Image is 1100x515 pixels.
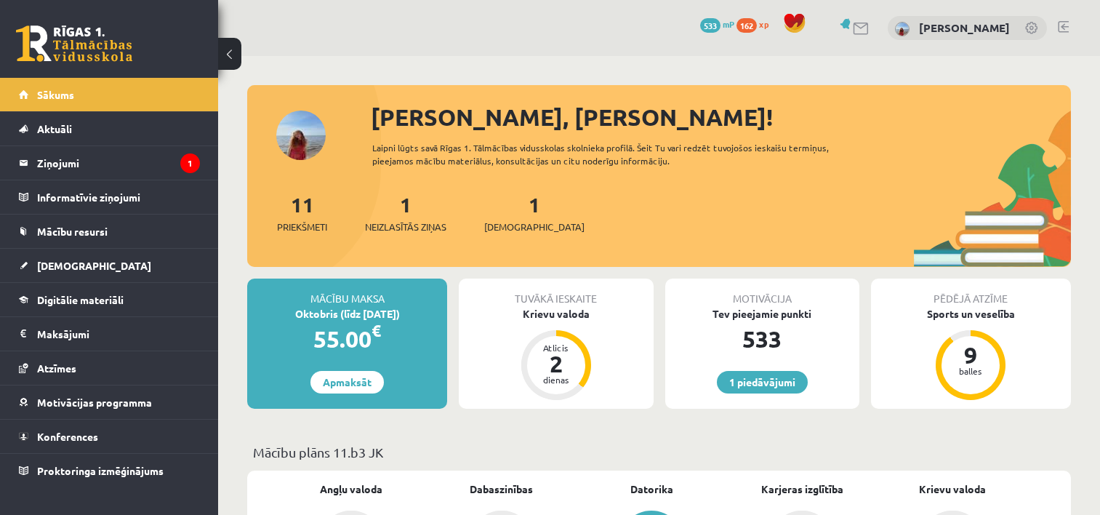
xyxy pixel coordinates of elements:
[723,18,734,30] span: mP
[665,279,859,306] div: Motivācija
[253,442,1065,462] p: Mācību plāns 11.b3 JK
[19,146,200,180] a: Ziņojumi1
[949,367,992,375] div: balles
[534,343,578,352] div: Atlicis
[247,306,447,322] div: Oktobris (līdz [DATE])
[365,220,446,234] span: Neizlasītās ziņas
[37,259,151,272] span: [DEMOGRAPHIC_DATA]
[37,88,74,101] span: Sākums
[310,371,384,394] a: Apmaksāt
[365,191,446,234] a: 1Neizlasītās ziņas
[247,322,447,356] div: 55.00
[665,322,859,356] div: 533
[37,464,164,477] span: Proktoringa izmēģinājums
[37,362,76,375] span: Atzīmes
[534,352,578,375] div: 2
[665,306,859,322] div: Tev pieejamie punkti
[19,420,200,453] a: Konferences
[700,18,720,33] span: 533
[895,22,910,36] img: Beatrise Staņa
[534,375,578,384] div: dienas
[372,320,381,341] span: €
[919,20,1010,35] a: [PERSON_NAME]
[19,351,200,385] a: Atzīmes
[761,482,843,497] a: Karjeras izglītība
[19,215,200,248] a: Mācību resursi
[759,18,768,30] span: xp
[180,153,200,173] i: 1
[736,18,776,30] a: 162 xp
[19,112,200,145] a: Aktuāli
[484,191,585,234] a: 1[DEMOGRAPHIC_DATA]
[871,279,1071,306] div: Pēdējā atzīme
[19,454,200,487] a: Proktoringa izmēģinājums
[630,482,673,497] a: Datorika
[320,482,382,497] a: Angļu valoda
[470,482,533,497] a: Dabaszinības
[371,100,1071,135] div: [PERSON_NAME], [PERSON_NAME]!
[459,306,653,402] a: Krievu valoda Atlicis 2 dienas
[871,306,1071,322] div: Sports un veselība
[717,371,808,394] a: 1 piedāvājumi
[19,78,200,111] a: Sākums
[37,317,200,351] legend: Maksājumi
[700,18,734,30] a: 533 mP
[459,306,653,322] div: Krievu valoda
[16,25,132,62] a: Rīgas 1. Tālmācības vidusskola
[37,180,200,214] legend: Informatīvie ziņojumi
[37,122,72,135] span: Aktuāli
[19,180,200,214] a: Informatīvie ziņojumi
[372,141,867,167] div: Laipni lūgts savā Rīgas 1. Tālmācības vidusskolas skolnieka profilā. Šeit Tu vari redzēt tuvojošo...
[19,249,200,282] a: [DEMOGRAPHIC_DATA]
[459,279,653,306] div: Tuvākā ieskaite
[37,225,108,238] span: Mācību resursi
[19,386,200,419] a: Motivācijas programma
[919,482,986,497] a: Krievu valoda
[277,220,327,234] span: Priekšmeti
[37,430,98,443] span: Konferences
[871,306,1071,402] a: Sports un veselība 9 balles
[37,293,124,306] span: Digitālie materiāli
[37,396,152,409] span: Motivācijas programma
[949,343,992,367] div: 9
[19,317,200,351] a: Maksājumi
[736,18,757,33] span: 162
[19,283,200,316] a: Digitālie materiāli
[484,220,585,234] span: [DEMOGRAPHIC_DATA]
[247,279,447,306] div: Mācību maksa
[37,146,200,180] legend: Ziņojumi
[277,191,327,234] a: 11Priekšmeti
